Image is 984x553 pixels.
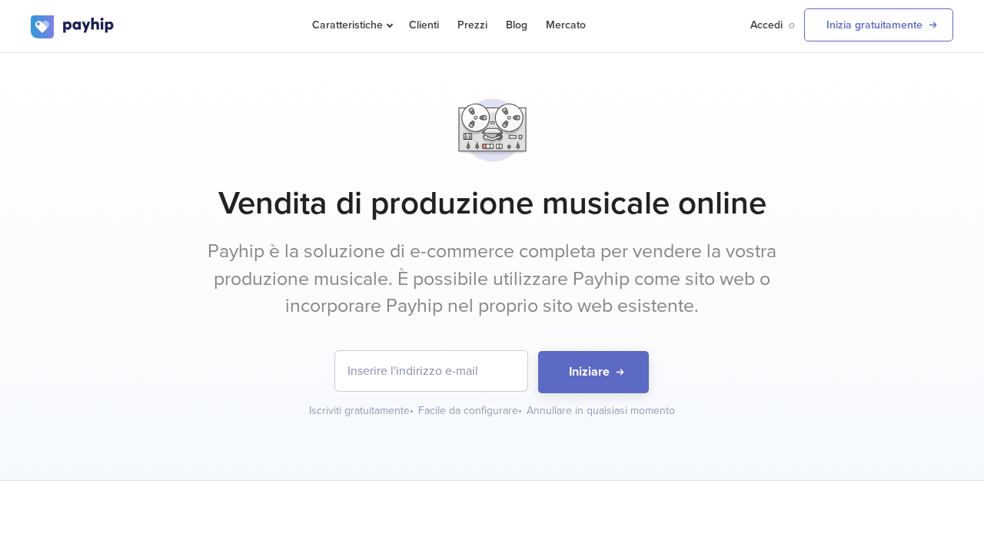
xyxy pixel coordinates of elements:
span: Caratteristiche [312,18,391,31]
p: Payhip è la soluzione di e-commerce completa per vendere la vostra produzione musicale. È possibi... [204,238,780,320]
div: Annullare in qualsiasi momento [527,403,675,419]
div: Facile da configurare [418,403,524,419]
a: Inizia gratuitamente [804,8,953,41]
h1: Vendita di produzione musicale online [31,184,953,223]
div: Iscriviti gratuitamente [309,403,415,419]
button: Iniziare [538,351,649,393]
input: Inserire l'indirizzo e-mail [335,351,527,391]
span: • [410,404,414,417]
img: logo.svg [31,15,115,38]
span: • [518,404,522,417]
img: svg+xml;utf8,%3Csvg%20viewBox%3D%220%200%20100%20100%22%20xmlns%3D%22http%3A%2F%2Fwww.w3.org%2F20... [454,91,531,169]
